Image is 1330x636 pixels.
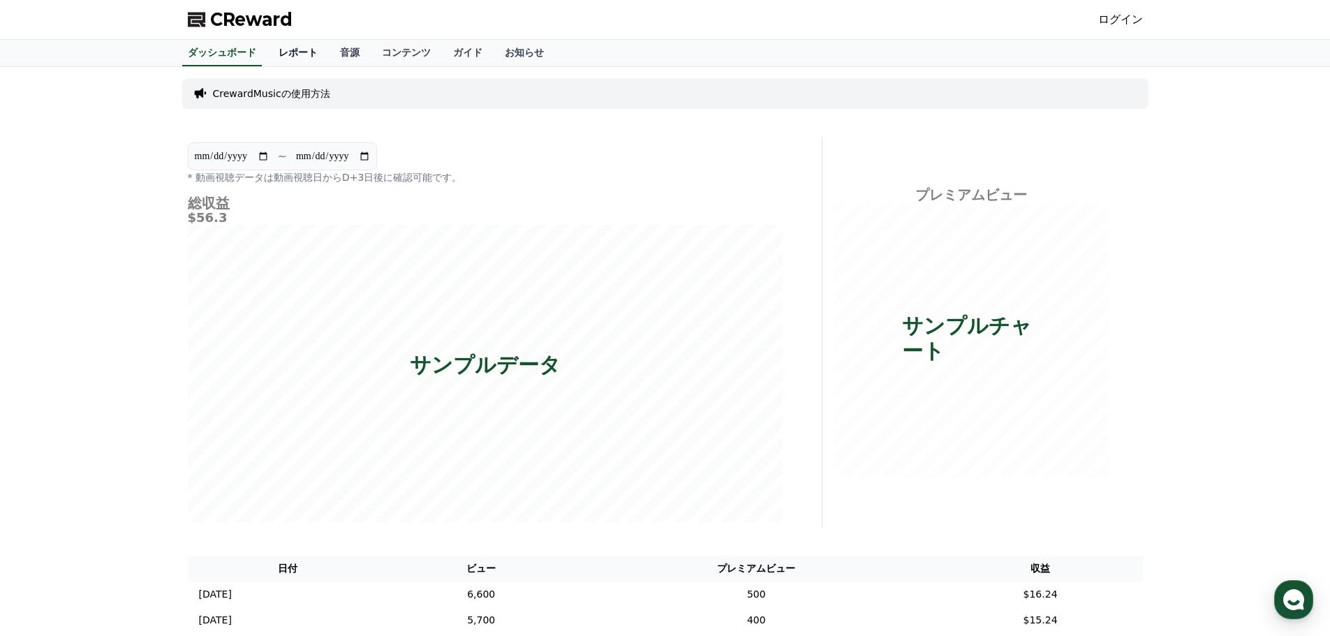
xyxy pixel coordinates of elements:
[834,187,1109,202] h4: プレミアムビュー
[494,40,555,66] a: お知らせ
[938,607,1143,633] td: $15.24
[575,556,938,582] th: プレミアムビュー
[207,464,241,475] span: Settings
[410,352,561,377] p: サンプルデータ
[387,582,575,607] td: 6,600
[938,582,1143,607] td: $16.24
[188,211,783,225] h5: $56.3
[182,40,262,66] a: ダッシュボード
[278,148,287,165] p: ~
[575,582,938,607] td: 500
[199,613,232,628] p: [DATE]
[92,443,180,478] a: Messages
[188,170,783,184] p: * 動画視聴データは動画視聴日からD+3日後に確認可能です。
[1098,11,1143,28] a: ログイン
[442,40,494,66] a: ガイド
[371,40,442,66] a: コンテンツ
[387,607,575,633] td: 5,700
[188,8,293,31] a: CReward
[938,556,1143,582] th: 収益
[36,464,60,475] span: Home
[4,443,92,478] a: Home
[180,443,268,478] a: Settings
[116,464,157,475] span: Messages
[210,8,293,31] span: CReward
[387,556,575,582] th: ビュー
[902,313,1040,363] p: サンプルチャート
[575,607,938,633] td: 400
[188,195,783,211] h4: 総収益
[188,556,388,582] th: 日付
[329,40,371,66] a: 音源
[199,587,232,602] p: [DATE]
[213,87,330,101] a: CrewardMusicの使用方法
[267,40,329,66] a: レポート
